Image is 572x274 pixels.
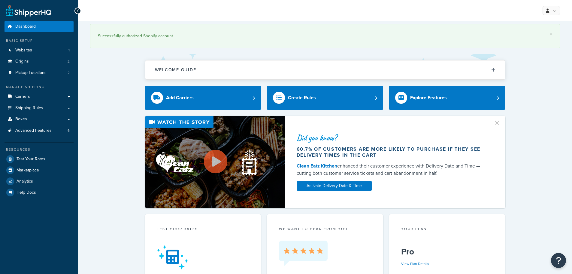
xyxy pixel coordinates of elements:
a: × [550,32,552,37]
p: we want to hear from you [279,226,371,232]
span: Origins [15,59,29,64]
button: Open Resource Center [551,253,566,268]
div: Successfully authorized Shopify account [98,32,552,40]
li: Origins [5,56,74,67]
a: Activate Delivery Date & Time [297,181,372,191]
a: View Plan Details [401,261,429,266]
a: Analytics [5,176,74,187]
div: Test your rates [157,226,249,233]
button: Welcome Guide [145,60,505,79]
div: Did you know? [297,134,486,142]
span: Marketplace [17,168,39,173]
div: Add Carriers [166,94,194,102]
a: Origins2 [5,56,74,67]
div: Explore Features [410,94,447,102]
div: Manage Shipping [5,85,74,90]
a: Explore Features [389,86,505,110]
span: Dashboard [15,24,36,29]
li: Pickup Locations [5,67,74,79]
a: Marketplace [5,165,74,176]
span: 6 [68,128,70,133]
div: Basic Setup [5,38,74,43]
a: Carriers [5,91,74,102]
div: Resources [5,147,74,152]
li: Websites [5,45,74,56]
h2: Welcome Guide [155,68,196,72]
a: Pickup Locations2 [5,67,74,79]
span: 2 [68,70,70,75]
div: Create Rules [288,94,316,102]
div: Your Plan [401,226,493,233]
a: Advanced Features6 [5,125,74,136]
span: 2 [68,59,70,64]
div: enhanced their customer experience with Delivery Date and Time — cutting both customer service ti... [297,162,486,177]
span: Advanced Features [15,128,52,133]
a: Test Your Rates [5,154,74,165]
span: 1 [68,48,70,53]
img: Video thumbnail [145,116,285,208]
span: Analytics [17,179,33,184]
span: Pickup Locations [15,70,47,75]
a: Boxes [5,114,74,125]
div: 60.7% of customers are more likely to purchase if they see delivery times in the cart [297,146,486,158]
span: Shipping Rules [15,106,43,111]
span: Help Docs [17,190,36,195]
span: Test Your Rates [17,157,45,162]
a: Clean Eatz Kitchen [297,162,337,169]
span: Boxes [15,117,27,122]
a: Shipping Rules [5,103,74,114]
a: Create Rules [267,86,383,110]
span: Websites [15,48,32,53]
a: Help Docs [5,187,74,198]
li: Advanced Features [5,125,74,136]
a: Websites1 [5,45,74,56]
a: Dashboard [5,21,74,32]
h5: Pro [401,247,493,257]
span: Carriers [15,94,30,99]
a: Add Carriers [145,86,261,110]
